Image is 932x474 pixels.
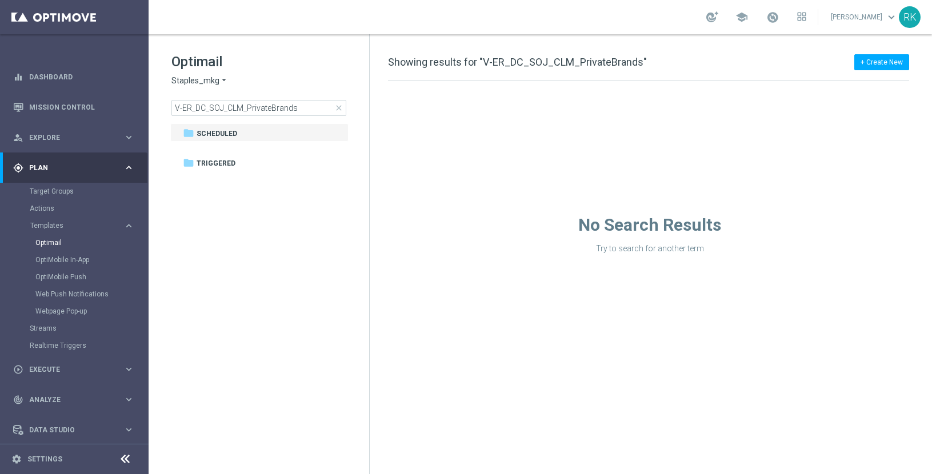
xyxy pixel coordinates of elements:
a: Target Groups [30,187,119,196]
i: track_changes [13,395,23,405]
div: RK [899,6,921,28]
button: gps_fixed Plan keyboard_arrow_right [13,163,135,172]
a: Streams [30,324,119,333]
span: Triggered [197,158,235,168]
div: Templates [30,222,123,229]
div: Data Studio [13,425,123,435]
div: Streams [30,320,147,337]
span: Data Studio [29,427,123,433]
a: Realtime Triggers [30,341,119,350]
i: arrow_drop_down [219,75,229,86]
a: Web Push Notifications [35,290,119,299]
span: school [735,11,748,23]
div: Mission Control [13,92,134,122]
i: keyboard_arrow_right [123,132,134,143]
div: Optimail [35,234,147,251]
div: Explore [13,132,123,143]
a: Dashboard [29,62,134,92]
span: Staples_mkg [171,75,219,86]
input: Search Template [171,100,346,116]
div: Plan [13,163,123,173]
button: play_circle_outline Execute keyboard_arrow_right [13,365,135,374]
button: equalizer Dashboard [13,73,135,82]
a: Webpage Pop-up [35,307,119,316]
span: Plan [29,164,123,171]
i: equalizer [13,72,23,82]
a: Settings [27,456,62,463]
span: keyboard_arrow_down [885,11,898,23]
i: gps_fixed [13,163,23,173]
a: OptiMobile In-App [35,255,119,264]
div: Web Push Notifications [35,286,147,303]
span: close [334,103,343,113]
a: Actions [30,204,119,213]
a: Mission Control [29,92,134,122]
span: Try to search for another term [596,244,704,253]
i: keyboard_arrow_right [123,394,134,405]
div: Dashboard [13,62,134,92]
div: Templates [30,217,147,320]
span: Scheduled [197,128,237,139]
span: Execute [29,366,123,373]
span: Templates [30,222,112,229]
button: Templates keyboard_arrow_right [30,221,135,230]
div: Actions [30,200,147,217]
i: keyboard_arrow_right [123,220,134,231]
div: OptiMobile Push [35,268,147,286]
div: Realtime Triggers [30,337,147,354]
i: keyboard_arrow_right [123,364,134,375]
a: [PERSON_NAME]keyboard_arrow_down [830,9,899,26]
span: No Search Results [578,215,721,235]
button: + Create New [854,54,909,70]
i: settings [11,454,22,464]
button: track_changes Analyze keyboard_arrow_right [13,395,135,404]
button: Staples_mkg arrow_drop_down [171,75,229,86]
a: OptiMobile Push [35,272,119,282]
button: Mission Control [13,103,135,112]
i: person_search [13,132,23,143]
h1: Optimail [171,53,346,71]
span: Explore [29,134,123,141]
button: person_search Explore keyboard_arrow_right [13,133,135,142]
div: Analyze [13,395,123,405]
button: Data Studio keyboard_arrow_right [13,425,135,435]
i: play_circle_outline [13,364,23,375]
span: Showing results for "V-ER_DC_SOJ_CLM_PrivateBrands" [388,56,647,68]
div: Target Groups [30,183,147,200]
div: OptiMobile In-App [35,251,147,268]
i: folder [183,127,194,139]
div: Execute [13,364,123,375]
i: folder [183,157,194,168]
i: keyboard_arrow_right [123,424,134,435]
span: Analyze [29,396,123,403]
i: keyboard_arrow_right [123,162,134,173]
a: Optimail [35,238,119,247]
div: Webpage Pop-up [35,303,147,320]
